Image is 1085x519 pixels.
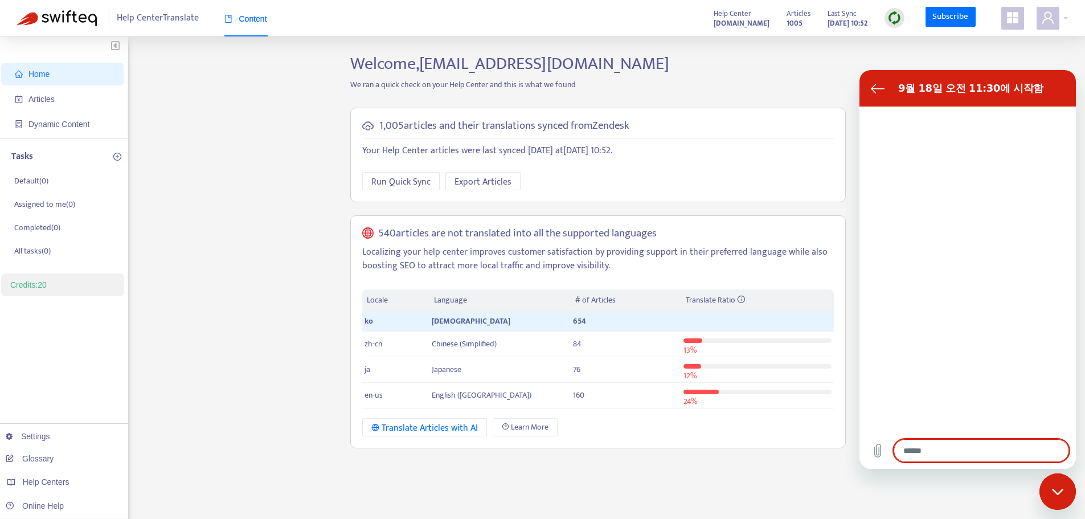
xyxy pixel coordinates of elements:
img: Swifteq [17,10,97,26]
th: Locale [362,289,429,312]
span: Export Articles [455,175,511,189]
p: Tasks [11,150,33,164]
span: 13 % [683,344,697,357]
a: Online Help [6,501,64,510]
iframe: 메시징 창을 시작하는 버튼, 대화 진행 중 [1039,473,1076,510]
div: Translate Articles with AI [371,421,478,435]
span: 24 % [683,395,697,408]
span: container [15,120,23,128]
th: Language [429,289,571,312]
p: Your Help Center articles were last synced [DATE] at [DATE] 10:52 . [362,144,834,158]
button: Translate Articles with AI [362,418,487,436]
span: Content [224,14,267,23]
span: Help Center Translate [117,7,199,29]
p: All tasks ( 0 ) [14,245,51,257]
span: cloud-sync [362,120,374,132]
iframe: 메시징 창 [859,70,1076,469]
span: 654 [573,314,586,328]
span: Articles [787,7,810,20]
span: 76 [573,363,580,376]
div: Translate Ratio [686,294,829,307]
span: user [1041,11,1055,24]
a: Credits:20 [10,280,47,289]
span: Articles [28,95,55,104]
span: [DEMOGRAPHIC_DATA] [432,314,510,328]
span: book [224,15,232,23]
strong: [DATE] 10:52 [828,17,867,30]
span: appstore [1006,11,1020,24]
p: Localizing your help center improves customer satisfaction by providing support in their preferre... [362,246,834,273]
span: 84 [573,337,582,350]
span: Chinese (Simplified) [432,337,497,350]
span: ja [365,363,370,376]
a: Subscribe [926,7,976,27]
a: Settings [6,432,50,441]
span: account-book [15,95,23,103]
span: Help Centers [23,477,69,487]
span: en-us [365,389,383,402]
span: home [15,70,23,78]
span: global [362,227,374,240]
h5: 540 articles are not translated into all the supported languages [378,227,657,240]
span: Japanese [432,363,461,376]
a: [DOMAIN_NAME] [714,17,769,30]
strong: 1005 [787,17,803,30]
span: Learn More [511,421,548,434]
span: plus-circle [113,153,121,161]
p: Default ( 0 ) [14,175,48,187]
span: zh-cn [365,337,382,350]
img: sync.dc5367851b00ba804db3.png [887,11,902,25]
span: 12 % [683,369,697,382]
span: Last Sync [828,7,857,20]
a: Learn More [493,418,558,436]
span: Welcome, [EMAIL_ADDRESS][DOMAIN_NAME] [350,50,669,78]
span: ko [365,314,373,328]
p: Completed ( 0 ) [14,222,60,234]
span: Run Quick Sync [371,175,431,189]
span: English ([GEOGRAPHIC_DATA]) [432,389,531,402]
h5: 1,005 articles and their translations synced from Zendesk [379,120,629,133]
span: Home [28,70,50,79]
button: Run Quick Sync [362,172,440,190]
span: Help Center [714,7,751,20]
button: Export Articles [445,172,521,190]
p: Assigned to me ( 0 ) [14,198,75,210]
p: We ran a quick check on your Help Center and this is what we found [342,79,854,91]
span: Dynamic Content [28,120,89,129]
a: Glossary [6,454,54,463]
th: # of Articles [571,289,681,312]
span: 160 [573,389,584,402]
